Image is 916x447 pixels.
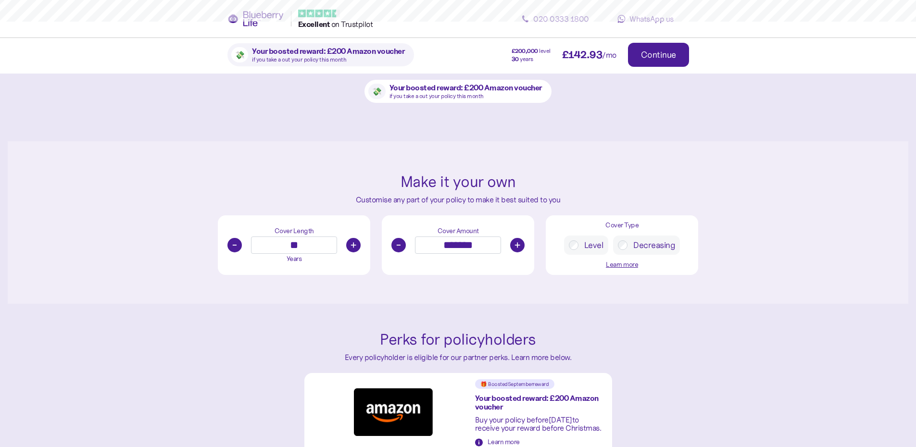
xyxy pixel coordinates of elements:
div: Buy your policy before [DATE] to receive your reward before Christmas. [475,416,604,432]
span: on Trustpilot [331,19,373,29]
span: WhatsApp us [629,14,674,24]
span: Your boosted reward: £200 Amazon voucher [252,47,404,55]
div: Every policyholder is eligible for our partner perks. Learn more below. [309,351,607,363]
span: 020 0333 1800 [533,14,589,24]
span: /mo [602,51,616,59]
div: Cover Amount [438,226,479,236]
span: 💸 [235,51,245,59]
span: years [520,56,533,62]
button: - [391,238,406,252]
button: Continue [628,43,689,67]
div: Your boosted reward: £200 Amazon voucher [475,394,604,411]
div: Customise any part of your policy to make it best suited to you [356,194,561,206]
img: Amazon [354,388,433,436]
button: Learn more [606,260,638,270]
button: + [346,238,361,252]
span: 30 [512,56,519,62]
a: WhatsApp us [602,9,689,28]
span: if you take a out your policy this month [252,56,346,63]
span: 🎁 Boosted September reward [480,380,549,388]
label: Level [578,240,604,250]
button: - [227,238,242,252]
button: + [510,238,525,252]
label: Decreasing [627,240,675,250]
span: level [539,48,551,54]
span: 💸 [372,87,382,95]
span: £ 142.93 [562,50,602,60]
span: if you take a out your policy this month [389,92,484,99]
span: Your boosted reward: £200 Amazon voucher [389,84,542,91]
div: Cover Type [605,220,639,231]
div: Years [287,254,302,264]
div: Make it your own [356,170,561,194]
span: Excellent ️ [298,19,331,29]
div: Cover Length [275,226,314,236]
div: Continue [641,50,676,59]
a: 020 0333 1800 [512,9,599,28]
span: £ 200,000 [512,48,538,54]
div: Perks for policyholders [309,328,607,352]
